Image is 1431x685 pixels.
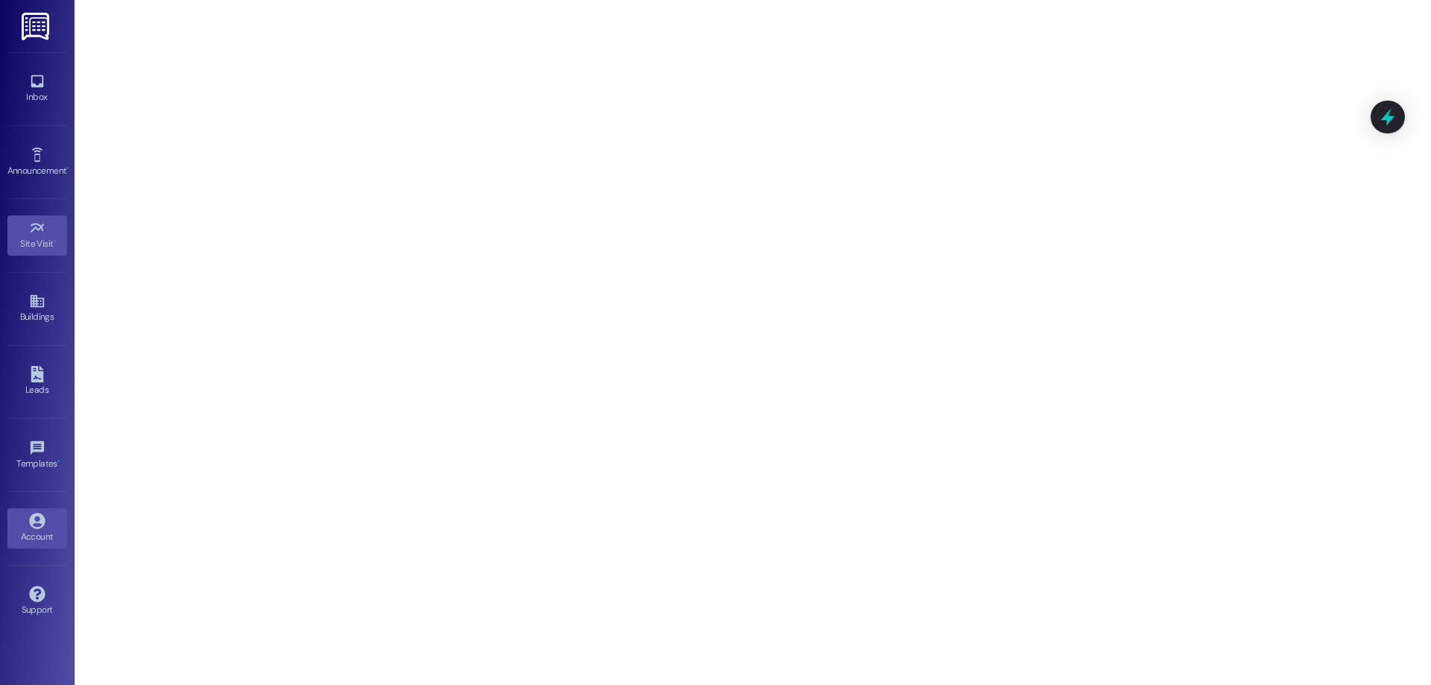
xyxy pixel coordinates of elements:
[7,362,67,402] a: Leads
[7,288,67,329] a: Buildings
[7,215,67,256] a: Site Visit •
[7,508,67,549] a: Account
[22,13,52,40] img: ResiDesk Logo
[7,69,67,109] a: Inbox
[7,581,67,622] a: Support
[54,236,56,247] span: •
[7,435,67,476] a: Templates •
[57,456,60,467] span: •
[66,163,69,174] span: •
